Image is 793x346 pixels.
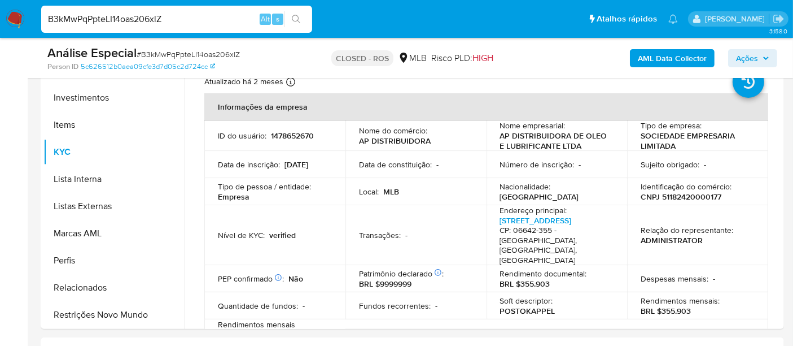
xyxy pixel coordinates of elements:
[668,14,678,24] a: Notificações
[43,274,185,301] button: Relacionados
[769,27,787,36] span: 3.158.0
[472,51,493,64] span: HIGH
[288,274,303,284] p: Não
[218,301,298,311] p: Quantidade de fundos :
[641,131,750,151] p: SOCIEDADE EMPRESARIA LIMITADA
[43,220,185,247] button: Marcas AML
[500,215,572,226] a: [STREET_ADDRESS]
[218,159,280,170] p: Data de inscrição :
[43,166,185,193] button: Lista Interna
[500,131,610,151] p: AP DISTRIBUIDORA DE OLEO E LUBRIFICANTE LTDA
[383,187,399,197] p: MLB
[43,193,185,220] button: Listas Externas
[359,126,427,136] p: Nome do comércio :
[435,301,437,311] p: -
[500,296,553,306] p: Soft descriptor :
[638,49,707,67] b: AML Data Collector
[359,159,432,170] p: Data de constituição :
[303,301,305,311] p: -
[436,159,439,170] p: -
[500,306,555,316] p: POSTOKAPPEL
[713,274,715,284] p: -
[218,274,284,284] p: PEP confirmado :
[641,306,691,316] p: BRL $355.903
[137,49,240,60] span: # B3kMwPqPpteLI14oas206xlZ
[269,230,296,240] p: verified
[728,49,777,67] button: Ações
[500,279,550,289] p: BRL $355.903
[47,44,137,62] b: Análise Especial
[47,62,78,72] b: Person ID
[359,269,444,279] p: Patrimônio declarado :
[218,131,266,141] p: ID do usuário :
[271,131,314,141] p: 1478652670
[43,84,185,111] button: Investimentos
[579,159,581,170] p: -
[359,279,411,289] p: BRL $9999999
[500,192,579,202] p: [GEOGRAPHIC_DATA]
[261,14,270,24] span: Alt
[218,230,265,240] p: Nível de KYC :
[41,12,312,27] input: Pesquise usuários ou casos...
[500,226,610,265] h4: CP: 06642-355 - [GEOGRAPHIC_DATA], [GEOGRAPHIC_DATA], [GEOGRAPHIC_DATA]
[431,52,493,64] span: Risco PLD:
[405,230,408,240] p: -
[641,159,699,170] p: Sujeito obrigado :
[500,120,566,131] p: Nome empresarial :
[204,93,768,120] th: Informações da empresa
[218,319,332,340] p: Rendimentos mensais (Companhia) :
[359,187,379,197] p: Local :
[359,136,431,146] p: AP DISTRIBUIDORA
[398,52,427,64] div: MLB
[641,296,720,306] p: Rendimentos mensais :
[284,159,308,170] p: [DATE]
[641,120,702,131] p: Tipo de empresa :
[736,49,758,67] span: Ações
[331,50,393,66] p: CLOSED - ROS
[43,301,185,328] button: Restrições Novo Mundo
[704,159,706,170] p: -
[641,225,733,235] p: Relação do representante :
[641,274,708,284] p: Despesas mensais :
[276,14,279,24] span: s
[500,205,567,215] p: Endereço principal :
[641,181,731,192] p: Identificação do comércio :
[773,13,785,25] a: Sair
[43,139,185,166] button: KYC
[204,76,283,87] p: Atualizado há 2 meses
[500,181,551,192] p: Nacionalidade :
[641,235,703,245] p: ADMINISTRATOR
[705,14,769,24] p: alexandra.macedo@mercadolivre.com
[81,62,215,72] a: 5c626512b0aea09cfe3d7d05c2d724cc
[43,247,185,274] button: Perfis
[630,49,715,67] button: AML Data Collector
[641,192,721,202] p: CNPJ 51182420000177
[597,13,657,25] span: Atalhos rápidos
[43,111,185,139] button: Items
[218,181,311,192] p: Tipo de pessoa / entidade :
[500,269,587,279] p: Rendimento documental :
[500,159,575,170] p: Número de inscrição :
[359,301,431,311] p: Fundos recorrentes :
[284,11,308,27] button: search-icon
[218,192,249,202] p: Empresa
[359,230,401,240] p: Transações :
